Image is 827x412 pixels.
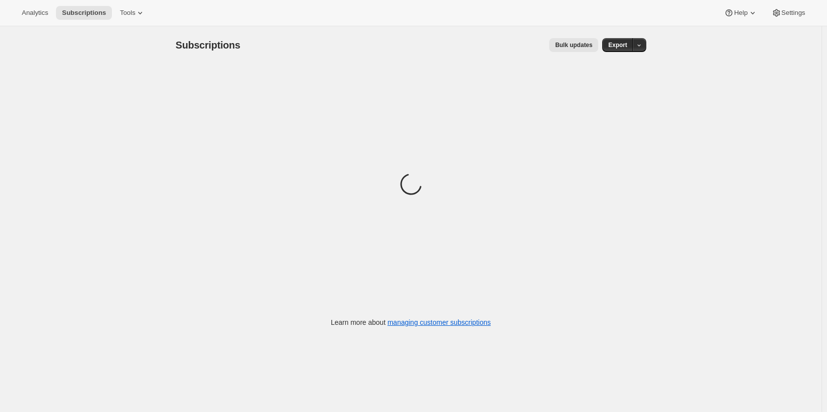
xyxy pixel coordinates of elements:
[734,9,747,17] span: Help
[62,9,106,17] span: Subscriptions
[114,6,151,20] button: Tools
[549,38,598,52] button: Bulk updates
[22,9,48,17] span: Analytics
[16,6,54,20] button: Analytics
[120,9,135,17] span: Tools
[602,38,633,52] button: Export
[608,41,627,49] span: Export
[176,40,241,51] span: Subscriptions
[387,318,491,326] a: managing customer subscriptions
[718,6,763,20] button: Help
[781,9,805,17] span: Settings
[331,317,491,327] p: Learn more about
[555,41,592,49] span: Bulk updates
[766,6,811,20] button: Settings
[56,6,112,20] button: Subscriptions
